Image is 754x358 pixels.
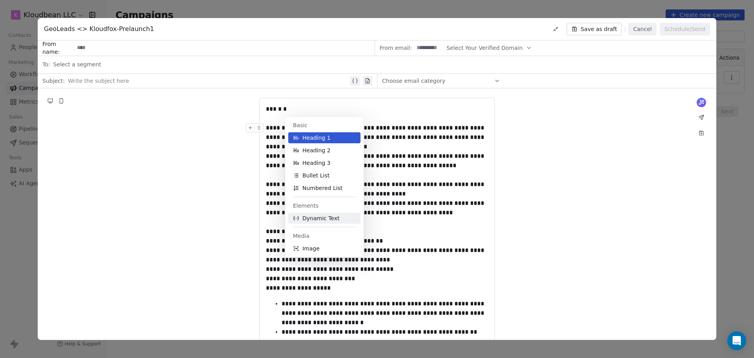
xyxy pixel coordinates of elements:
[380,44,412,52] span: From email:
[302,134,331,142] span: Heading 1
[288,213,361,224] button: Dynamic Text
[628,23,656,35] button: Cancel
[288,243,361,254] button: Image
[44,24,154,34] span: GeoLeads <> Kloudfox-Prelaunch1
[567,23,622,35] button: Save as draft
[447,44,523,52] span: Select Your Verified Domain
[42,60,50,68] span: To:
[288,183,361,194] button: Numbered List
[727,331,746,350] div: Open Intercom Messenger
[302,146,331,154] span: Heading 2
[382,77,445,85] span: Choose email category
[302,159,331,167] span: Heading 3
[302,172,329,179] span: Bullet List
[288,145,361,156] button: Heading 2
[42,77,65,87] span: Subject:
[302,245,320,252] span: Image
[288,132,361,143] button: Heading 1
[293,202,356,210] span: Elements
[293,232,356,240] span: Media
[53,60,101,68] span: Select a segment
[42,40,74,56] span: From name:
[288,170,361,181] button: Bullet List
[660,23,710,35] button: Schedule/Send
[302,214,340,222] span: Dynamic Text
[293,121,356,129] span: Basic
[302,184,342,192] span: Numbered List
[288,157,361,168] button: Heading 3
